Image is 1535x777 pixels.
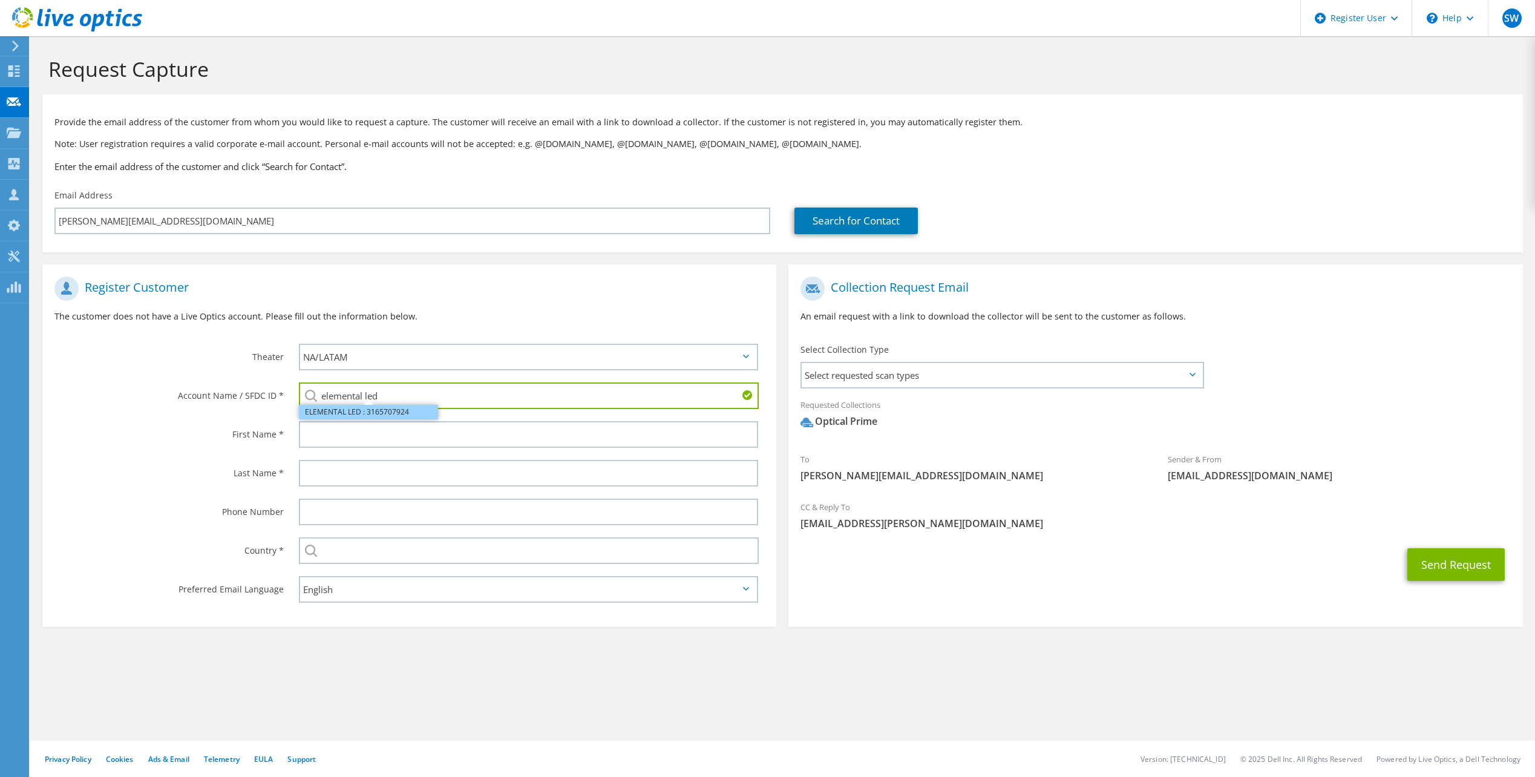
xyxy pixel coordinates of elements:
[1427,13,1438,24] svg: \n
[1168,469,1511,482] span: [EMAIL_ADDRESS][DOMAIN_NAME]
[800,415,877,428] div: Optical Prime
[800,344,889,356] label: Select Collection Type
[1156,447,1523,488] div: Sender & From
[54,421,284,441] label: First Name *
[1376,754,1520,764] li: Powered by Live Optics, a Dell Technology
[800,310,1510,323] p: An email request with a link to download the collector will be sent to the customer as follows.
[45,754,91,764] a: Privacy Policy
[788,494,1522,536] div: CC & Reply To
[148,754,189,764] a: Ads & Email
[788,392,1522,441] div: Requested Collections
[788,447,1156,488] div: To
[1141,754,1226,764] li: Version: [TECHNICAL_ID]
[802,363,1202,387] span: Select requested scan types
[54,137,1511,151] p: Note: User registration requires a valid corporate e-mail account. Personal e-mail accounts will ...
[54,537,284,557] label: Country *
[794,208,918,234] a: Search for Contact
[54,576,284,595] label: Preferred Email Language
[204,754,240,764] a: Telemetry
[54,499,284,518] label: Phone Number
[287,754,316,764] a: Support
[800,469,1144,482] span: [PERSON_NAME][EMAIL_ADDRESS][DOMAIN_NAME]
[54,460,284,479] label: Last Name *
[54,277,758,301] h1: Register Customer
[254,754,273,764] a: EULA
[800,277,1504,301] h1: Collection Request Email
[1407,548,1505,581] button: Send Request
[800,517,1510,530] span: [EMAIL_ADDRESS][PERSON_NAME][DOMAIN_NAME]
[299,405,438,419] li: ELEMENTAL LED : 3165707924
[54,344,284,363] label: Theater
[1502,8,1522,28] span: SW
[54,382,284,402] label: Account Name / SFDC ID *
[54,189,113,202] label: Email Address
[54,160,1511,173] h3: Enter the email address of the customer and click “Search for Contact”.
[106,754,134,764] a: Cookies
[54,116,1511,129] p: Provide the email address of the customer from whom you would like to request a capture. The cust...
[54,310,764,323] p: The customer does not have a Live Optics account. Please fill out the information below.
[1240,754,1362,764] li: © 2025 Dell Inc. All Rights Reserved
[48,56,1511,82] h1: Request Capture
